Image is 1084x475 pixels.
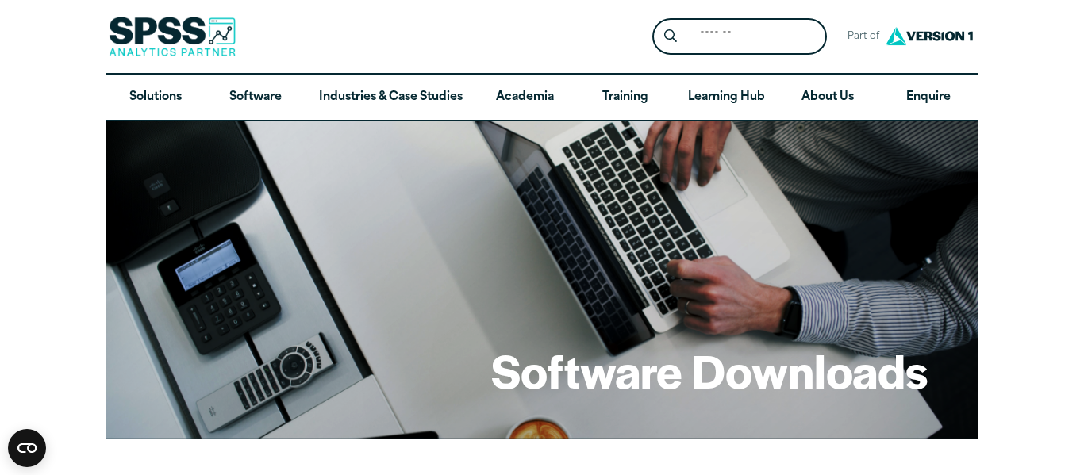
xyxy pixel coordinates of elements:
a: Training [575,75,675,121]
img: SPSS Analytics Partner [109,17,236,56]
a: About Us [778,75,878,121]
a: Software [206,75,306,121]
img: Version1 Logo [882,21,977,51]
svg: Search magnifying glass icon [664,29,677,43]
a: Enquire [878,75,978,121]
a: Learning Hub [675,75,778,121]
h1: Software Downloads [491,339,928,401]
form: Site Header Search Form [652,18,827,56]
span: Part of [840,25,882,48]
button: Open CMP widget [8,429,46,467]
button: Search magnifying glass icon [656,22,686,52]
nav: Desktop version of site main menu [106,75,978,121]
a: Academia [475,75,575,121]
a: Solutions [106,75,206,121]
a: Industries & Case Studies [306,75,475,121]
